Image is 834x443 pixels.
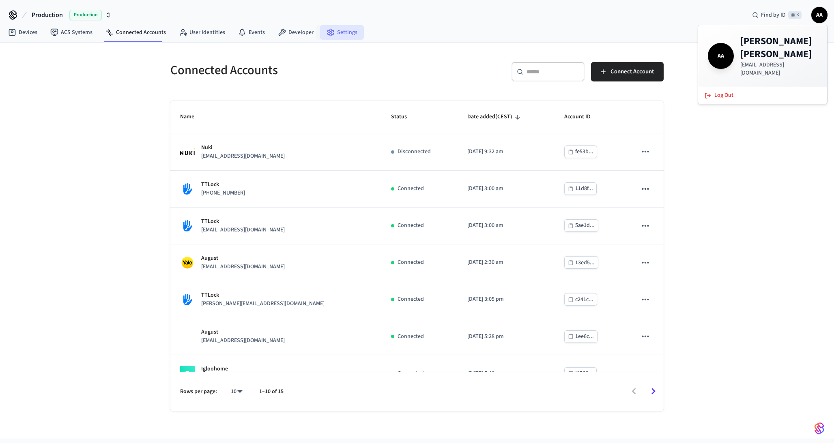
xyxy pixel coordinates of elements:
[467,369,544,378] p: [DATE] 5:48 pm
[180,387,217,396] p: Rows per page:
[575,147,593,157] div: fe53b...
[467,148,544,156] p: [DATE] 9:32 am
[575,295,593,305] div: c241c...
[467,184,544,193] p: [DATE] 3:00 am
[201,152,285,161] p: [EMAIL_ADDRESS][DOMAIN_NAME]
[467,332,544,341] p: [DATE] 5:28 pm
[564,111,601,123] span: Account ID
[398,332,424,341] p: Connected
[32,10,63,20] span: Production
[180,218,195,233] img: TTLock Logo, Square
[398,221,424,230] p: Connected
[398,148,431,156] p: Disconnected
[180,366,195,381] img: igloohome_logo
[170,62,412,79] h5: Connected Accounts
[99,25,172,40] a: Connected Accounts
[575,184,593,194] div: 11d8f...
[467,221,544,230] p: [DATE] 3:00 am
[398,295,424,304] p: Connected
[398,369,424,378] p: Connected
[761,11,786,19] span: Find by ID
[180,182,195,196] img: TTLock Logo, Square
[201,189,245,197] p: [PHONE_NUMBER]
[398,258,424,267] p: Connected
[320,25,364,40] a: Settings
[201,263,285,271] p: [EMAIL_ADDRESS][DOMAIN_NAME]
[201,180,245,189] p: TTLock
[180,292,195,307] img: TTLock Logo, Square
[232,25,271,40] a: Events
[391,111,417,123] span: Status
[467,258,544,267] p: [DATE] 2:30 am
[201,226,285,234] p: [EMAIL_ADDRESS][DOMAIN_NAME]
[201,336,285,345] p: [EMAIL_ADDRESS][DOMAIN_NAME]
[564,293,597,306] button: c241c...
[467,111,523,123] span: Date added(CEST)
[564,256,598,269] button: 13ed5...
[467,295,544,304] p: [DATE] 3:05 pm
[811,7,828,23] button: AA
[44,25,99,40] a: ACS Systems
[740,61,817,77] p: [EMAIL_ADDRESS][DOMAIN_NAME]
[259,387,284,396] p: 1–10 of 15
[610,66,654,77] span: Connect Account
[69,10,102,20] span: Production
[575,368,593,379] div: f1566...
[398,184,424,193] p: Connected
[201,365,285,373] p: Igloohome
[180,148,195,155] img: Nuki Logo, Square
[564,219,598,232] button: 5ae1d...
[815,422,824,435] img: SeamLogoGradient.69752ec5.svg
[180,111,205,123] span: Name
[2,25,44,40] a: Devices
[271,25,320,40] a: Developer
[172,25,232,40] a: User Identities
[227,386,246,398] div: 10
[575,332,594,342] div: 1ee6c...
[201,291,325,300] p: TTLock
[564,146,597,158] button: fe53b...
[644,382,663,401] button: Go to next page
[575,258,595,268] div: 13ed5...
[740,35,817,61] h4: [PERSON_NAME] [PERSON_NAME]
[201,143,285,152] p: Nuki
[201,328,285,336] p: August
[812,8,827,22] span: AA
[180,255,195,270] img: Yale Logo, Square
[201,217,285,226] p: TTLock
[709,45,732,67] span: AA
[201,254,285,263] p: August
[575,220,595,231] div: 5ae1d...
[564,367,597,380] button: f1566...
[591,62,664,81] button: Connect Account
[700,89,825,102] button: Log Out
[788,11,802,19] span: ⌘ K
[564,330,598,343] button: 1ee6c...
[201,300,325,308] p: [PERSON_NAME][EMAIL_ADDRESS][DOMAIN_NAME]
[746,8,808,22] div: Find by ID⌘ K
[564,182,597,195] button: 11d8f...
